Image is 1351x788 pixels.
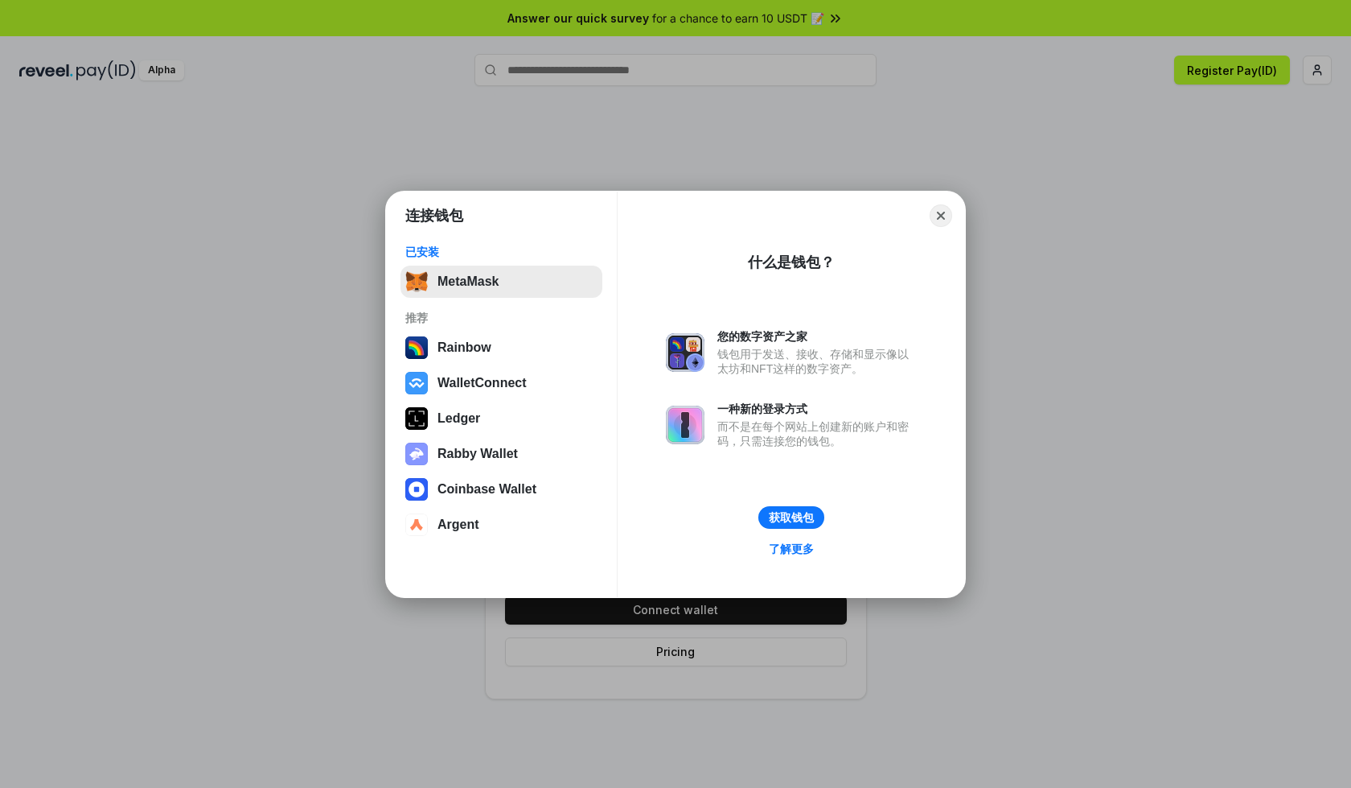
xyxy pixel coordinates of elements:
[769,542,814,556] div: 了解更多
[405,372,428,394] img: svg+xml,%3Csvg%20width%3D%2228%22%20height%3D%2228%22%20viewBox%3D%220%200%2028%2028%22%20fill%3D...
[758,506,824,529] button: 获取钱包
[437,376,527,390] div: WalletConnect
[666,333,704,372] img: svg+xml,%3Csvg%20xmlns%3D%22http%3A%2F%2Fwww.w3.org%2F2000%2Fsvg%22%20fill%3D%22none%22%20viewBox...
[405,407,428,430] img: svg+xml,%3Csvg%20xmlns%3D%22http%3A%2F%2Fwww.w3.org%2F2000%2Fsvg%22%20width%3D%2228%22%20height%3...
[437,518,479,532] div: Argent
[717,402,917,416] div: 一种新的登录方式
[400,402,602,435] button: Ledger
[405,270,428,293] img: svg+xml,%3Csvg%20fill%3D%22none%22%20height%3D%2233%22%20viewBox%3D%220%200%2035%2033%22%20width%...
[400,367,602,399] button: WalletConnect
[405,206,463,225] h1: 连接钱包
[769,510,814,525] div: 获取钱包
[400,509,602,541] button: Argent
[717,347,917,376] div: 钱包用于发送、接收、存储和显示像以太坊和NFT这样的数字资产。
[405,311,597,325] div: 推荐
[405,336,428,359] img: svg+xml,%3Csvg%20width%3D%22120%22%20height%3D%22120%22%20viewBox%3D%220%200%20120%20120%22%20fil...
[930,204,952,227] button: Close
[437,447,518,461] div: Rabby Wallet
[437,411,480,426] div: Ledger
[748,253,835,272] div: 什么是钱包？
[717,419,917,448] div: 而不是在每个网站上创建新的账户和密码，只需连接您的钱包。
[437,340,491,355] div: Rainbow
[405,478,428,501] img: svg+xml,%3Csvg%20width%3D%2228%22%20height%3D%2228%22%20viewBox%3D%220%200%2028%2028%22%20fill%3D...
[437,274,499,289] div: MetaMask
[405,245,597,259] div: 已安装
[405,443,428,465] img: svg+xml,%3Csvg%20xmlns%3D%22http%3A%2F%2Fwww.w3.org%2F2000%2Fsvg%22%20fill%3D%22none%22%20viewBox...
[405,514,428,536] img: svg+xml,%3Csvg%20width%3D%2228%22%20height%3D%2228%22%20viewBox%3D%220%200%2028%2028%22%20fill%3D...
[400,438,602,470] button: Rabby Wallet
[437,482,536,497] div: Coinbase Wallet
[666,406,704,444] img: svg+xml,%3Csvg%20xmlns%3D%22http%3A%2F%2Fwww.w3.org%2F2000%2Fsvg%22%20fill%3D%22none%22%20viewBox...
[717,329,917,344] div: 您的数字资产之家
[400,473,602,505] button: Coinbase Wallet
[400,332,602,364] button: Rainbow
[400,266,602,298] button: MetaMask
[759,538,823,559] a: 了解更多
